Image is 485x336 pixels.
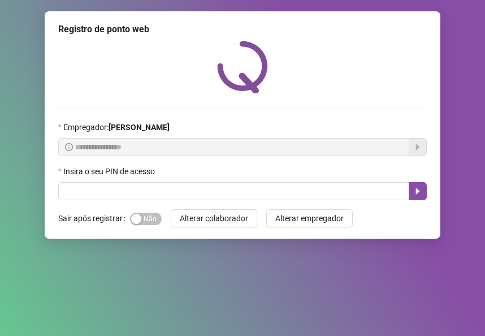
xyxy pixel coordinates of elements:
[58,209,130,227] label: Sair após registrar
[413,187,422,196] span: caret-right
[180,212,248,225] span: Alterar colaborador
[65,143,73,151] span: info-circle
[275,212,344,225] span: Alterar empregador
[58,165,162,178] label: Insira o seu PIN de acesso
[109,123,170,132] strong: [PERSON_NAME]
[58,23,427,36] div: Registro de ponto web
[171,209,257,227] button: Alterar colaborador
[266,209,353,227] button: Alterar empregador
[63,121,170,133] span: Empregador :
[217,41,268,93] img: QRPoint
